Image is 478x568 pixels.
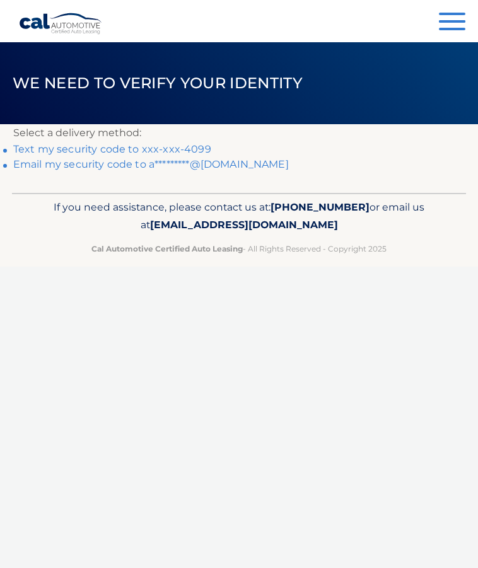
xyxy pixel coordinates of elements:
a: Text my security code to xxx-xxx-4099 [13,143,211,155]
p: If you need assistance, please contact us at: or email us at [31,199,447,235]
a: Cal Automotive [19,13,103,35]
strong: Cal Automotive Certified Auto Leasing [91,244,243,253]
p: Select a delivery method: [13,124,465,142]
span: [PHONE_NUMBER] [271,201,370,213]
p: - All Rights Reserved - Copyright 2025 [31,242,447,255]
span: [EMAIL_ADDRESS][DOMAIN_NAME] [150,219,338,231]
span: We need to verify your identity [13,74,303,92]
button: Menu [439,13,465,33]
a: Email my security code to a*********@[DOMAIN_NAME] [13,158,289,170]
